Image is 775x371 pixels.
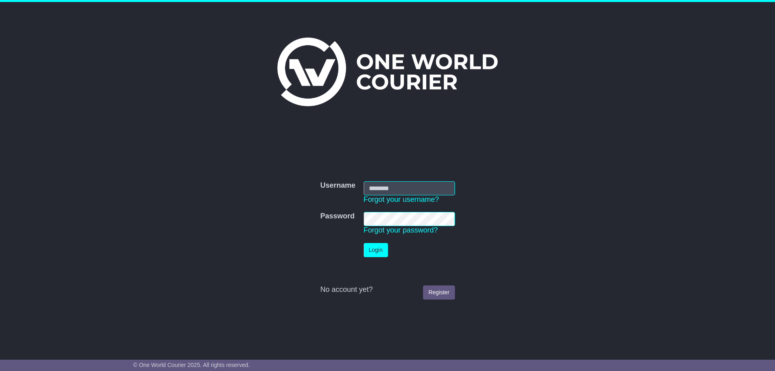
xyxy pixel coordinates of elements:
img: One World [277,38,498,106]
label: Password [320,212,354,221]
label: Username [320,181,355,190]
a: Forgot your username? [364,195,439,203]
a: Register [423,285,455,300]
button: Login [364,243,388,257]
a: Forgot your password? [364,226,438,234]
span: © One World Courier 2025. All rights reserved. [133,362,250,368]
div: No account yet? [320,285,455,294]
